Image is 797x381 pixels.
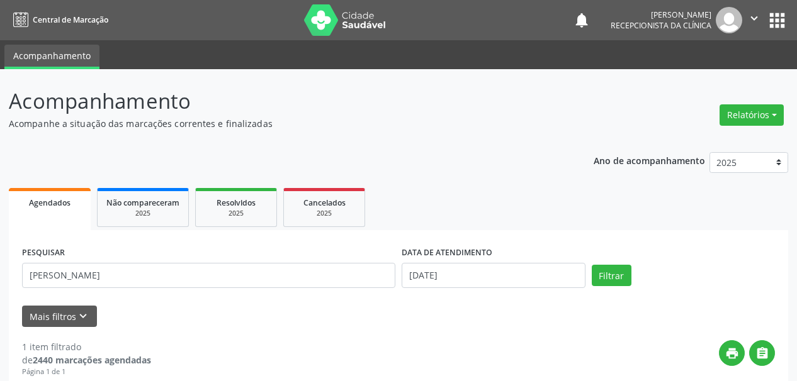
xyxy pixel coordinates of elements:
[9,117,555,130] p: Acompanhe a situação das marcações correntes e finalizadas
[402,263,585,288] input: Selecione um intervalo
[4,45,99,69] a: Acompanhamento
[33,354,151,366] strong: 2440 marcações agendadas
[22,367,151,377] div: Página 1 de 1
[9,86,555,117] p: Acompanhamento
[611,9,711,20] div: [PERSON_NAME]
[303,197,346,208] span: Cancelados
[217,197,256,208] span: Resolvidos
[22,353,151,367] div: de
[22,340,151,353] div: 1 item filtrado
[720,104,784,126] button: Relatórios
[749,340,775,366] button: 
[755,346,769,360] i: 
[76,309,90,323] i: keyboard_arrow_down
[205,209,268,218] div: 2025
[725,346,739,360] i: print
[594,152,705,168] p: Ano de acompanhamento
[29,197,71,208] span: Agendados
[592,265,631,286] button: Filtrar
[573,11,591,29] button: notifications
[747,11,761,25] i: 
[22,306,97,328] button: Mais filtroskeyboard_arrow_down
[22,263,395,288] input: Nome, CNS
[106,197,179,208] span: Não compareceram
[106,209,179,218] div: 2025
[9,9,108,30] a: Central de Marcação
[293,209,356,218] div: 2025
[766,9,788,31] button: apps
[611,20,711,31] span: Recepcionista da clínica
[716,7,742,33] img: img
[402,243,492,263] label: DATA DE ATENDIMENTO
[22,243,65,263] label: PESQUISAR
[33,14,108,25] span: Central de Marcação
[742,7,766,33] button: 
[719,340,745,366] button: print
